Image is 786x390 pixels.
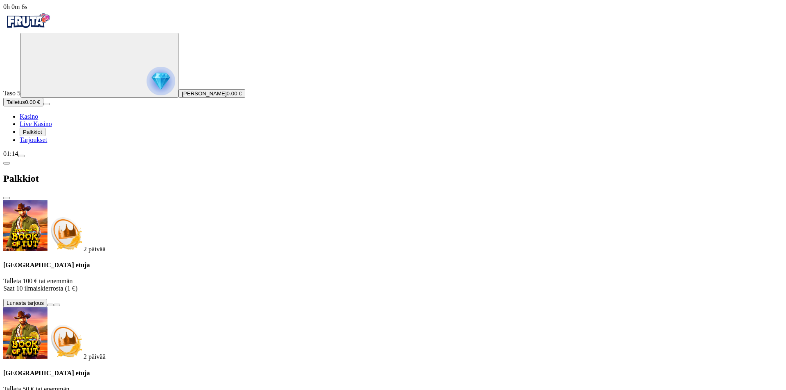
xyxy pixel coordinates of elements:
[23,129,42,135] span: Palkkiot
[7,99,25,105] span: Talletus
[3,307,47,359] img: John Hunter and the Book of Tut
[7,300,44,306] span: Lunasta tarjous
[3,262,783,269] h4: [GEOGRAPHIC_DATA] etuja
[3,25,52,32] a: Fruta
[20,136,47,143] a: gift-inverted iconTarjoukset
[20,113,38,120] a: diamond iconKasino
[147,67,175,95] img: reward progress
[3,162,10,165] button: chevron-left icon
[20,113,38,120] span: Kasino
[54,304,60,306] button: info
[43,103,50,105] button: menu
[3,200,47,251] img: John Hunter and the Book of Tut
[20,33,178,98] button: reward progress
[47,215,84,251] img: Deposit bonus icon
[178,89,245,98] button: [PERSON_NAME]0.00 €
[84,353,106,360] span: countdown
[3,11,52,31] img: Fruta
[3,3,27,10] span: user session time
[47,323,84,359] img: Deposit bonus icon
[25,99,40,105] span: 0.00 €
[3,11,783,144] nav: Primary
[84,246,106,252] span: countdown
[20,128,45,136] button: reward iconPalkkiot
[20,136,47,143] span: Tarjoukset
[3,370,783,377] h4: [GEOGRAPHIC_DATA] etuja
[227,90,242,97] span: 0.00 €
[3,277,783,292] p: Talleta 100 € tai enemmän Saat 10 ilmaiskierrosta (1 €)
[3,90,20,97] span: Taso 5
[3,150,18,157] span: 01:14
[3,299,47,307] button: Lunasta tarjous
[20,120,52,127] span: Live Kasino
[3,197,10,199] button: close
[3,173,783,184] h2: Palkkiot
[20,120,52,127] a: poker-chip iconLive Kasino
[18,155,25,157] button: menu
[3,98,43,106] button: Talletusplus icon0.00 €
[182,90,227,97] span: [PERSON_NAME]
